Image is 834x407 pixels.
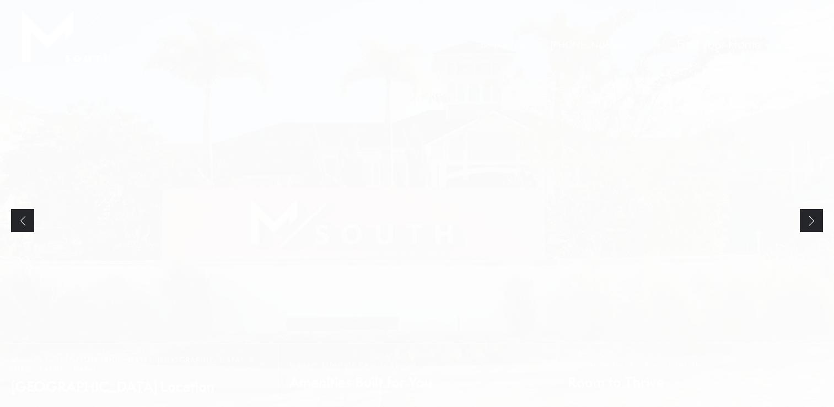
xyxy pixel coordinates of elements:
[800,209,823,232] a: Next
[568,360,703,369] span: Layouts Perfect For Every Lifestyle
[289,360,432,369] span: Modern Lifestyle Centric Spaces
[11,209,34,232] a: Previous
[278,344,556,407] a: Modern Lifestyle Centric Spaces
[551,38,632,51] a: Call Us at 813-570-8014
[677,35,761,52] a: Find Your Home
[289,372,432,392] span: Amenities Built for You
[11,355,267,374] span: Minutes from [GEOGRAPHIC_DATA], [GEOGRAPHIC_DATA], & [GEOGRAPHIC_DATA]
[551,38,632,51] span: [PHONE_NUMBER]
[568,372,703,392] span: Room to Thrive
[11,377,267,396] span: [GEOGRAPHIC_DATA] Location
[556,344,834,407] a: Layouts Perfect For Every Lifestyle
[481,38,528,51] a: Book a Tour
[784,39,812,49] button: Open Menu
[22,11,110,77] img: MSouth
